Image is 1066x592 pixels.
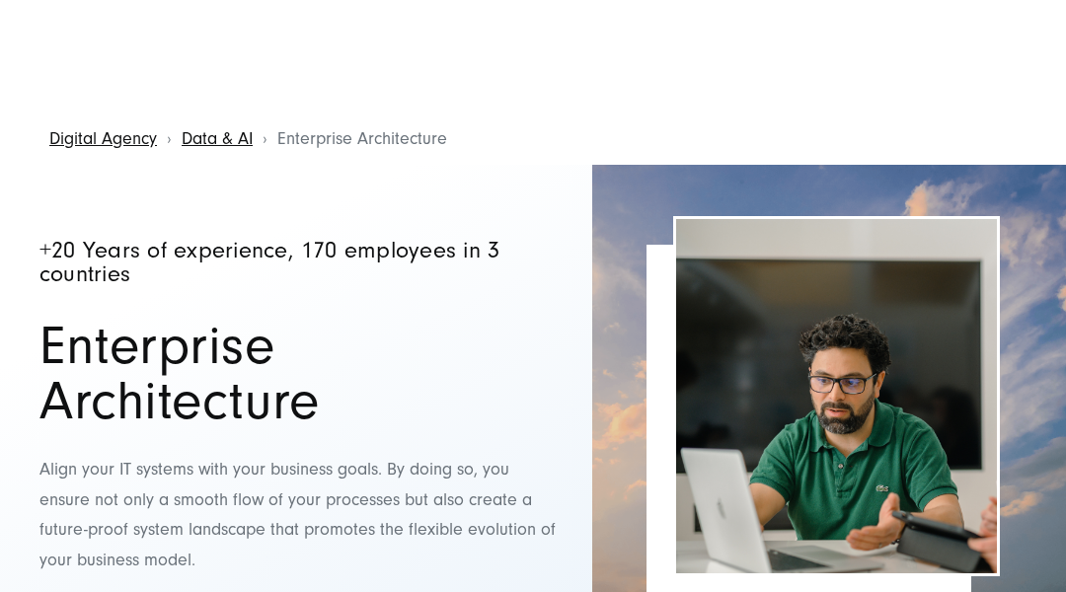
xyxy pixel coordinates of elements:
[676,219,997,573] img: Mann sitzt vor seinem PC und erklärt etwas
[49,128,157,149] a: Digital Agency
[39,239,558,288] h4: +20 Years of experience, 170 employees in 3 countries
[277,128,447,149] span: Enterprise Architecture
[182,128,253,149] a: Data & AI
[39,319,558,429] h2: Enterprise Architecture
[39,459,556,570] span: Align your IT systems with your business goals. By doing so, you ensure not only a smooth flow of...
